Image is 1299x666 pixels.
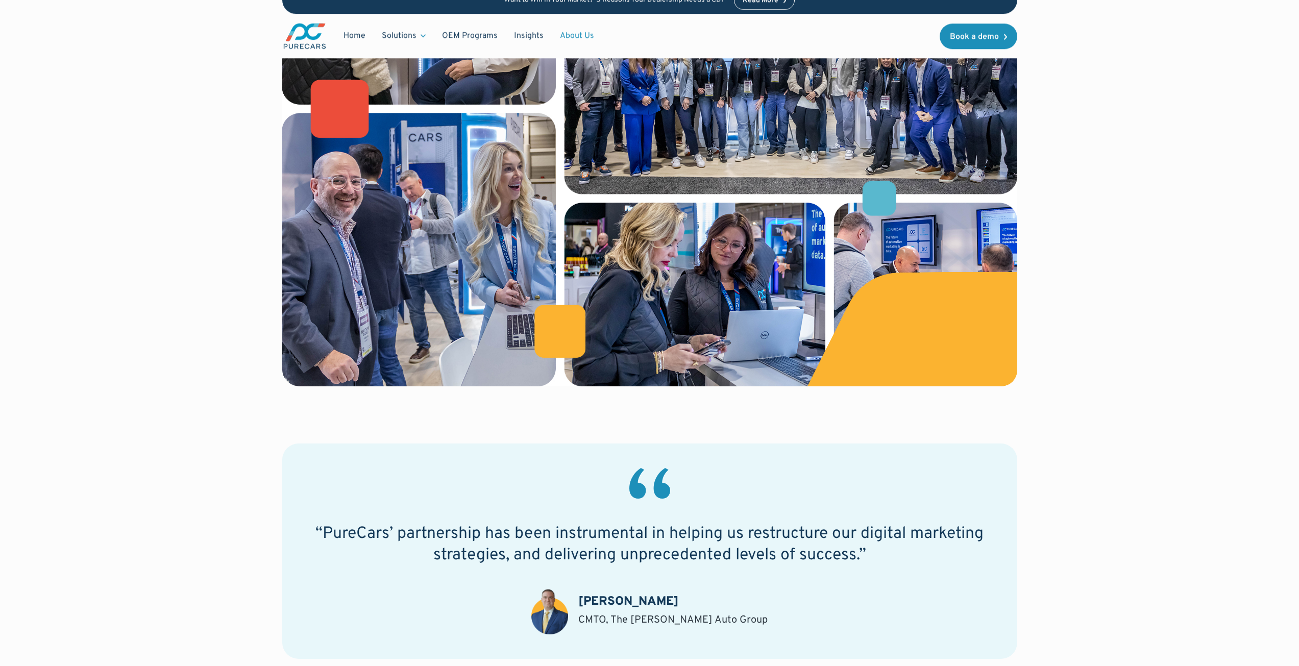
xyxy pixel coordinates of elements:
[940,23,1017,49] a: Book a demo
[506,27,552,46] a: Insights
[282,22,327,50] img: purecars logo
[578,594,679,611] h3: [PERSON_NAME]
[950,33,999,41] div: Book a demo
[552,27,602,46] a: About Us
[335,27,374,46] a: Home
[307,524,993,566] h2: “PureCars’ partnership has been instrumental in helping us restructure our digital marketing stra...
[282,22,327,50] a: main
[374,27,434,46] div: Solutions
[434,27,506,46] a: OEM Programs
[578,613,768,627] div: CMTO, The [PERSON_NAME] Auto Group
[382,31,416,42] div: Solutions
